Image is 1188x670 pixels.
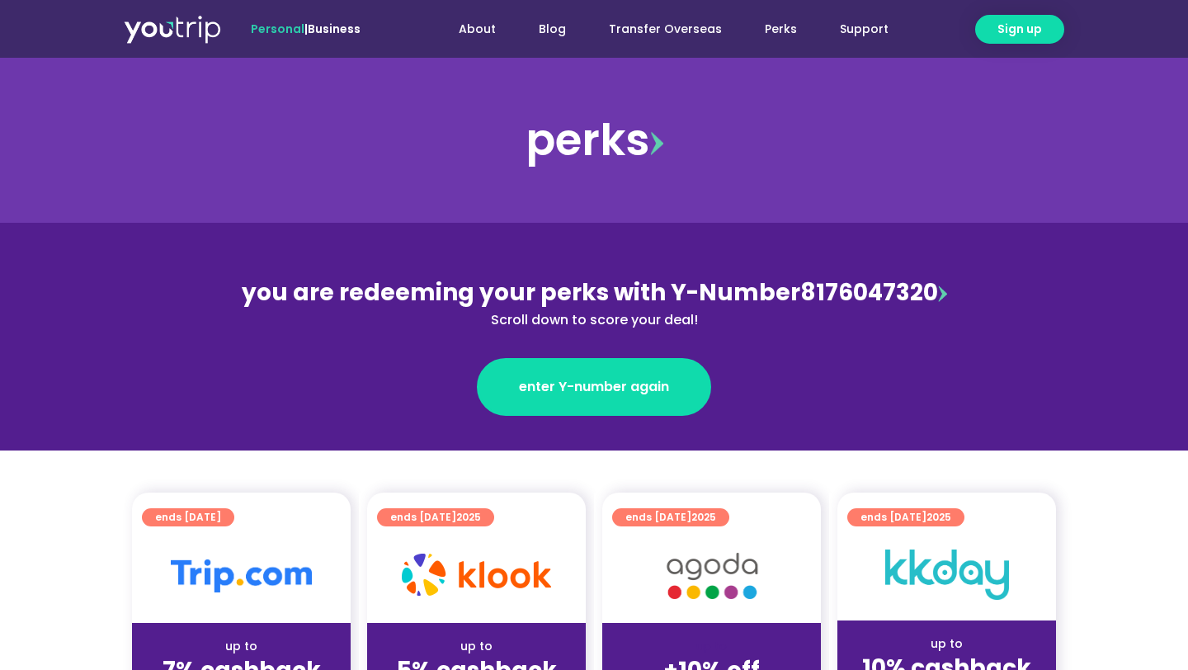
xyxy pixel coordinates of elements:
[612,508,729,526] a: ends [DATE]2025
[517,14,587,45] a: Blog
[437,14,517,45] a: About
[390,508,481,526] span: ends [DATE]
[242,276,800,309] span: you are redeeming your perks with Y-Number
[236,310,952,330] div: Scroll down to score your deal!
[477,358,711,416] a: enter Y-number again
[851,635,1043,653] div: up to
[587,14,743,45] a: Transfer Overseas
[236,276,952,330] div: 8176047320
[380,638,573,655] div: up to
[251,21,304,37] span: Personal
[847,508,964,526] a: ends [DATE]2025
[860,508,951,526] span: ends [DATE]
[251,21,361,37] span: |
[145,638,337,655] div: up to
[625,508,716,526] span: ends [DATE]
[405,14,910,45] nav: Menu
[377,508,494,526] a: ends [DATE]2025
[519,377,669,397] span: enter Y-number again
[155,508,221,526] span: ends [DATE]
[926,510,951,524] span: 2025
[142,508,234,526] a: ends [DATE]
[691,510,716,524] span: 2025
[743,14,818,45] a: Perks
[696,638,727,654] span: up to
[818,14,910,45] a: Support
[456,510,481,524] span: 2025
[308,21,361,37] a: Business
[997,21,1042,38] span: Sign up
[975,15,1064,44] a: Sign up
